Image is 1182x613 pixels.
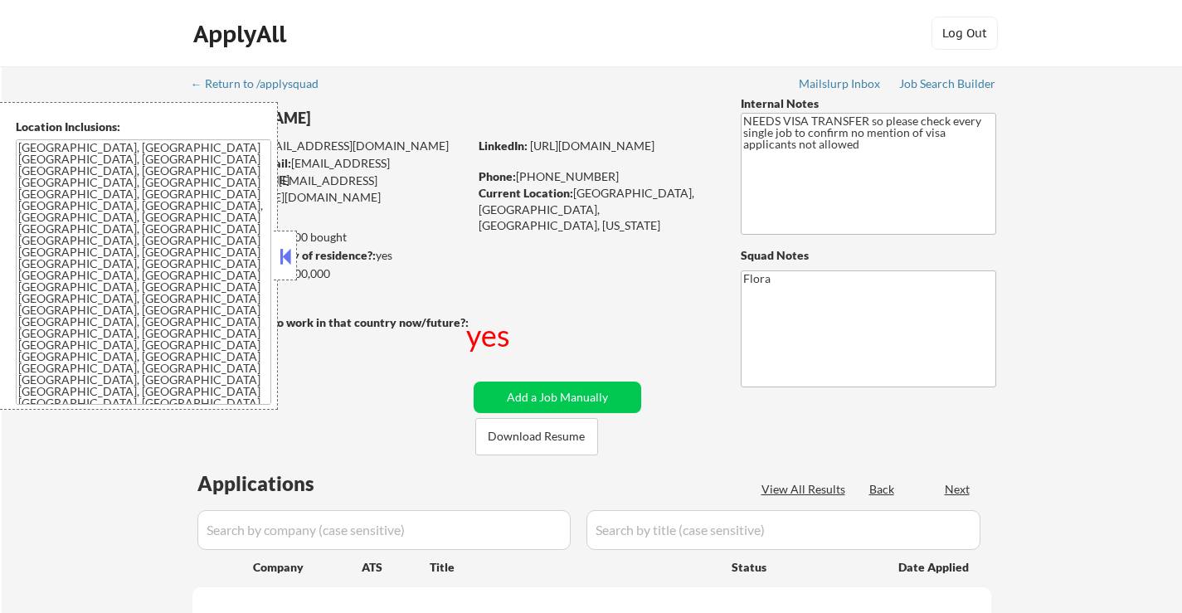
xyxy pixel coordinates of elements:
div: Date Applied [898,559,971,576]
div: yes [466,314,513,356]
a: Mailslurp Inbox [799,77,882,94]
strong: Phone: [479,169,516,183]
div: Internal Notes [741,95,996,112]
a: Job Search Builder [899,77,996,94]
div: 115 sent / 200 bought [192,229,468,246]
div: Mailslurp Inbox [799,78,882,90]
div: Company [253,559,362,576]
div: [EMAIL_ADDRESS][DOMAIN_NAME] [193,155,468,187]
div: Back [869,481,896,498]
div: Next [945,481,971,498]
div: Squad Notes [741,247,996,264]
div: $200,000 [192,265,468,282]
button: Add a Job Manually [474,382,641,413]
div: View All Results [761,481,850,498]
div: [GEOGRAPHIC_DATA], [GEOGRAPHIC_DATA], [GEOGRAPHIC_DATA], [US_STATE] [479,185,713,234]
a: [URL][DOMAIN_NAME] [530,139,654,153]
button: Download Resume [475,418,598,455]
div: Title [430,559,716,576]
button: Log Out [931,17,998,50]
div: ← Return to /applysquad [191,78,334,90]
div: yes [192,247,463,264]
a: ← Return to /applysquad [191,77,334,94]
input: Search by company (case sensitive) [197,510,571,550]
strong: Will need Visa to work in that country now/future?: [192,315,469,329]
div: ATS [362,559,430,576]
div: Location Inclusions: [16,119,271,135]
div: [EMAIL_ADDRESS][DOMAIN_NAME] [193,138,468,154]
div: Applications [197,474,362,494]
div: [PHONE_NUMBER] [479,168,713,185]
strong: LinkedIn: [479,139,528,153]
div: Job Search Builder [899,78,996,90]
div: [EMAIL_ADDRESS][PERSON_NAME][DOMAIN_NAME] [192,173,468,205]
div: ApplyAll [193,20,291,48]
strong: Current Location: [479,186,573,200]
div: [PERSON_NAME] [192,108,533,129]
div: Status [732,552,874,581]
input: Search by title (case sensitive) [586,510,980,550]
